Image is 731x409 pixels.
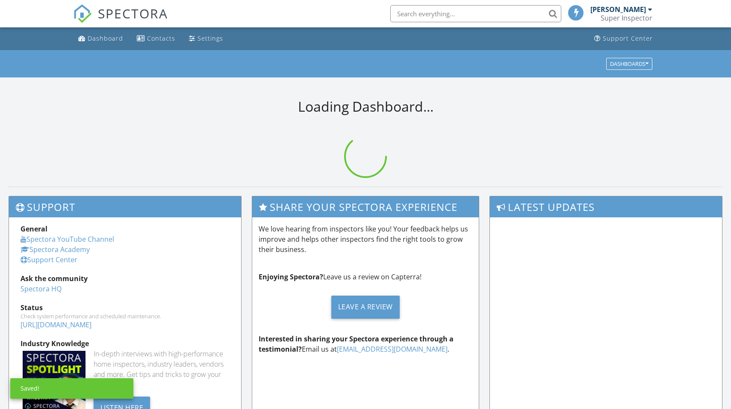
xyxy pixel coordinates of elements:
a: Contacts [133,31,179,47]
strong: Interested in sharing your Spectora experience through a testimonial? [259,334,454,354]
strong: Enjoying Spectora? [259,272,323,282]
a: [URL][DOMAIN_NAME] [21,320,91,329]
div: Leave a Review [331,296,400,319]
h3: Latest Updates [490,196,722,217]
a: Spectora Academy [21,245,90,254]
p: Leave us a review on Capterra! [259,272,473,282]
div: Contacts [147,34,175,42]
img: The Best Home Inspection Software - Spectora [73,4,92,23]
div: Super Inspector [601,14,652,22]
a: Leave a Review [259,289,473,325]
div: Settings [197,34,223,42]
a: Settings [186,31,227,47]
a: Support Center [21,255,77,264]
a: Dashboard [75,31,127,47]
div: Status [21,302,230,313]
a: Spectora HQ [21,284,62,293]
strong: General [21,224,47,234]
a: SPECTORA [73,12,168,30]
div: Support Center [603,34,653,42]
p: We love hearing from inspectors like you! Your feedback helps us improve and helps other inspecto... [259,224,473,255]
div: Dashboards [610,61,648,67]
a: Spectora YouTube Channel [21,234,114,244]
span: SPECTORA [98,4,168,22]
h3: Support [9,196,241,217]
p: Email us at . [259,334,473,354]
div: [PERSON_NAME] [590,5,646,14]
a: [EMAIL_ADDRESS][DOMAIN_NAME] [337,344,448,354]
input: Search everything... [390,5,561,22]
button: Dashboards [606,58,652,70]
div: Industry Knowledge [21,338,230,349]
div: Dashboard [88,34,123,42]
div: In-depth interviews with high-performance home inspectors, industry leaders, vendors and more. Ge... [94,349,230,390]
div: Saved! [21,384,39,393]
a: Support Center [591,31,656,47]
div: Ask the community [21,273,230,284]
h3: Share Your Spectora Experience [252,196,479,217]
div: Check system performance and scheduled maintenance. [21,313,230,320]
